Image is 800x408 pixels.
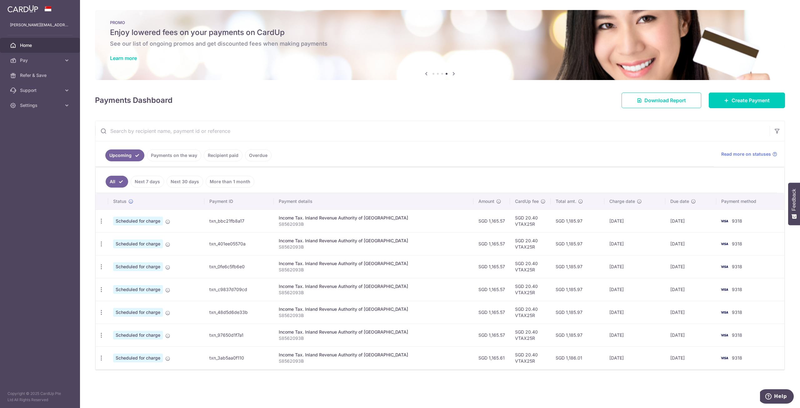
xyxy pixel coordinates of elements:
td: SGD 1,165.57 [473,278,510,301]
td: SGD 1,185.97 [551,232,604,255]
td: [DATE] [665,301,716,324]
p: S8562093B [279,267,468,273]
td: [DATE] [665,324,716,346]
img: Bank Card [718,263,731,270]
img: Bank Card [718,309,731,316]
img: Bank Card [718,240,731,248]
td: SGD 1,165.57 [473,209,510,232]
td: SGD 1,165.57 [473,255,510,278]
a: Next 7 days [131,176,164,188]
input: Search by recipient name, payment id or reference [95,121,770,141]
a: Overdue [245,149,272,161]
p: PROMO [110,20,770,25]
p: S8562093B [279,221,468,227]
span: Scheduled for charge [113,285,163,294]
h5: Enjoy lowered fees on your payments on CardUp [110,28,770,38]
img: Bank Card [718,331,731,339]
span: Settings [20,102,61,108]
td: [DATE] [665,232,716,255]
td: SGD 1,165.57 [473,324,510,346]
button: Feedback - Show survey [788,183,800,225]
span: Due date [670,198,689,204]
a: Upcoming [105,149,144,161]
p: S8562093B [279,358,468,364]
td: txn_48d5d6de33b [204,301,274,324]
span: Refer & Save [20,72,61,78]
span: 9318 [732,332,742,338]
span: 9318 [732,310,742,315]
div: Income Tax. Inland Revenue Authority of [GEOGRAPHIC_DATA] [279,329,468,335]
td: [DATE] [604,278,665,301]
td: [DATE] [604,301,665,324]
h6: See our list of ongoing promos and get discounted fees when making payments [110,40,770,48]
p: S8562093B [279,312,468,319]
td: SGD 20.40 VTAX25R [510,255,551,278]
img: Bank Card [718,286,731,293]
span: 9318 [732,264,742,269]
span: Total amt. [556,198,576,204]
span: 9318 [732,355,742,360]
th: Payment ID [204,193,274,209]
img: CardUp [7,5,38,13]
div: Income Tax. Inland Revenue Authority of [GEOGRAPHIC_DATA] [279,215,468,221]
a: Download Report [622,93,701,108]
span: Scheduled for charge [113,354,163,362]
td: txn_c9837d709cd [204,278,274,301]
span: Feedback [791,189,797,211]
span: Read more on statuses [721,151,771,157]
td: txn_3ab5aa0f110 [204,346,274,369]
td: SGD 20.40 VTAX25R [510,278,551,301]
span: Home [20,42,61,48]
a: Payments on the way [147,149,201,161]
span: 9318 [732,287,742,292]
span: Scheduled for charge [113,308,163,317]
td: SGD 20.40 VTAX25R [510,301,551,324]
td: [DATE] [604,346,665,369]
p: S8562093B [279,335,468,341]
p: S8562093B [279,244,468,250]
td: txn_bbc21fb8a17 [204,209,274,232]
span: CardUp fee [515,198,539,204]
td: SGD 1,185.97 [551,209,604,232]
span: 9318 [732,241,742,246]
th: Payment details [274,193,473,209]
span: Status [113,198,127,204]
p: S8562093B [279,290,468,296]
td: SGD 1,165.57 [473,232,510,255]
td: SGD 20.40 VTAX25R [510,209,551,232]
span: 9318 [732,218,742,224]
span: Scheduled for charge [113,262,163,271]
p: [PERSON_NAME][EMAIL_ADDRESS][PERSON_NAME][DOMAIN_NAME] [10,22,70,28]
td: SGD 1,165.57 [473,301,510,324]
div: Income Tax. Inland Revenue Authority of [GEOGRAPHIC_DATA] [279,238,468,244]
td: txn_401ee05570a [204,232,274,255]
td: [DATE] [604,324,665,346]
span: Download Report [644,97,686,104]
span: Scheduled for charge [113,217,163,225]
a: All [106,176,128,188]
td: [DATE] [665,346,716,369]
td: [DATE] [665,278,716,301]
span: Scheduled for charge [113,331,163,340]
img: Bank Card [718,354,731,362]
a: More than 1 month [206,176,254,188]
h4: Payments Dashboard [95,95,172,106]
td: [DATE] [665,255,716,278]
td: [DATE] [604,255,665,278]
td: SGD 20.40 VTAX25R [510,346,551,369]
td: SGD 1,185.97 [551,324,604,346]
div: Income Tax. Inland Revenue Authority of [GEOGRAPHIC_DATA] [279,260,468,267]
td: txn_0fe6c5fb6e0 [204,255,274,278]
img: Latest Promos banner [95,10,785,80]
th: Payment method [716,193,784,209]
a: Read more on statuses [721,151,777,157]
div: Income Tax. Inland Revenue Authority of [GEOGRAPHIC_DATA] [279,283,468,290]
span: Scheduled for charge [113,239,163,248]
div: Income Tax. Inland Revenue Authority of [GEOGRAPHIC_DATA] [279,306,468,312]
td: SGD 1,185.97 [551,301,604,324]
td: [DATE] [604,209,665,232]
a: Recipient paid [204,149,242,161]
td: SGD 1,185.97 [551,255,604,278]
span: Support [20,87,61,93]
